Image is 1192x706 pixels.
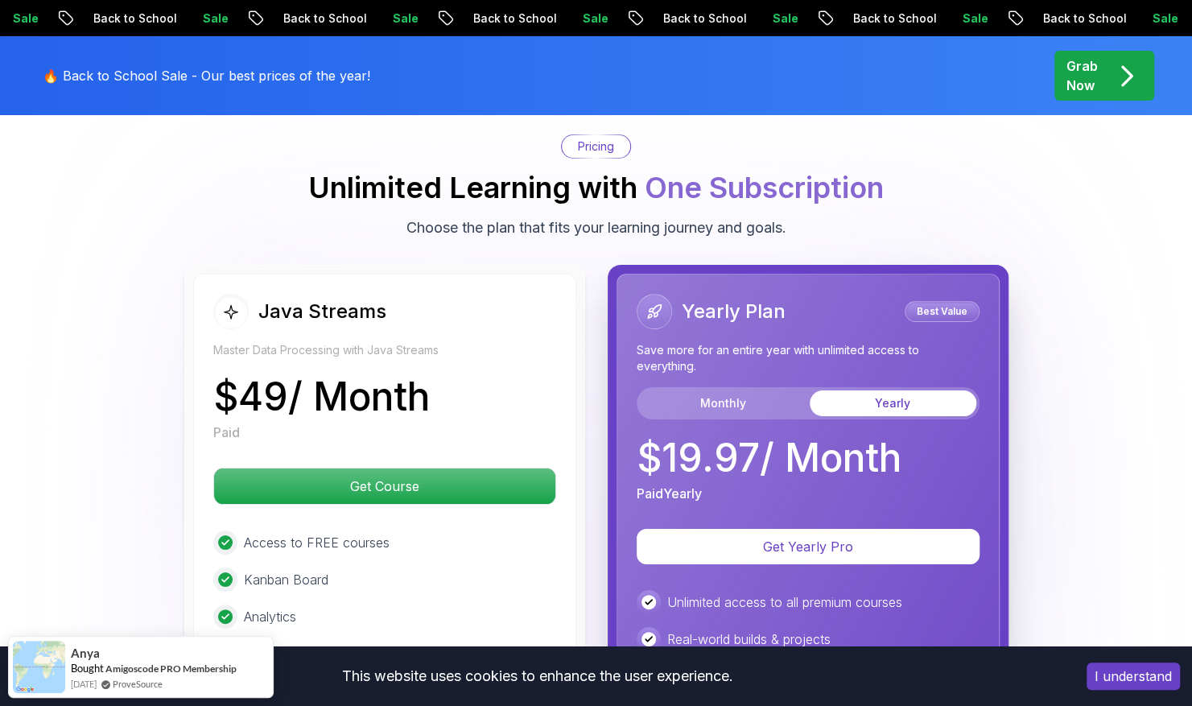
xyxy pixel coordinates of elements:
[640,390,806,416] button: Monthly
[244,607,296,626] p: Analytics
[645,10,754,27] p: Back to School
[564,10,616,27] p: Sale
[637,342,980,374] p: Save more for an entire year with unlimited access to everything.
[645,170,884,205] span: One Subscription
[637,439,901,477] p: $ 19.97 / Month
[71,662,104,675] span: Bought
[754,10,806,27] p: Sale
[105,662,237,675] a: Amigoscode PRO Membership
[374,10,426,27] p: Sale
[75,10,184,27] p: Back to School
[810,390,976,416] button: Yearly
[214,469,555,504] p: Get Course
[1087,663,1180,690] button: Accept cookies
[637,529,980,564] button: Get Yearly Pro
[667,592,902,612] p: Unlimited access to all premium courses
[1025,10,1134,27] p: Back to School
[113,677,163,691] a: ProveSource
[244,570,328,589] p: Kanban Board
[308,171,884,204] h2: Unlimited Learning with
[637,539,980,555] a: Get Yearly Pro
[213,342,556,358] p: Master Data Processing with Java Streams
[213,468,556,505] button: Get Course
[213,423,240,442] p: Paid
[578,138,614,155] p: Pricing
[43,66,370,85] p: 🔥 Back to School Sale - Our best prices of the year!
[213,378,430,416] p: $ 49 / Month
[71,677,97,691] span: [DATE]
[637,484,702,503] p: Paid Yearly
[1134,10,1186,27] p: Sale
[184,10,236,27] p: Sale
[835,10,944,27] p: Back to School
[244,644,400,663] p: Access to Free TextBooks
[265,10,374,27] p: Back to School
[667,630,831,649] p: Real-world builds & projects
[944,10,996,27] p: Sale
[258,299,386,324] h2: Java Streams
[12,659,1062,694] div: This website uses cookies to enhance the user experience.
[244,533,390,552] p: Access to FREE courses
[1066,56,1098,95] p: Grab Now
[907,303,977,320] p: Best Value
[71,646,100,660] span: Anya
[13,641,65,693] img: provesource social proof notification image
[455,10,564,27] p: Back to School
[213,478,556,494] a: Get Course
[406,217,786,239] p: Choose the plan that fits your learning journey and goals.
[682,299,786,324] h2: Yearly Plan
